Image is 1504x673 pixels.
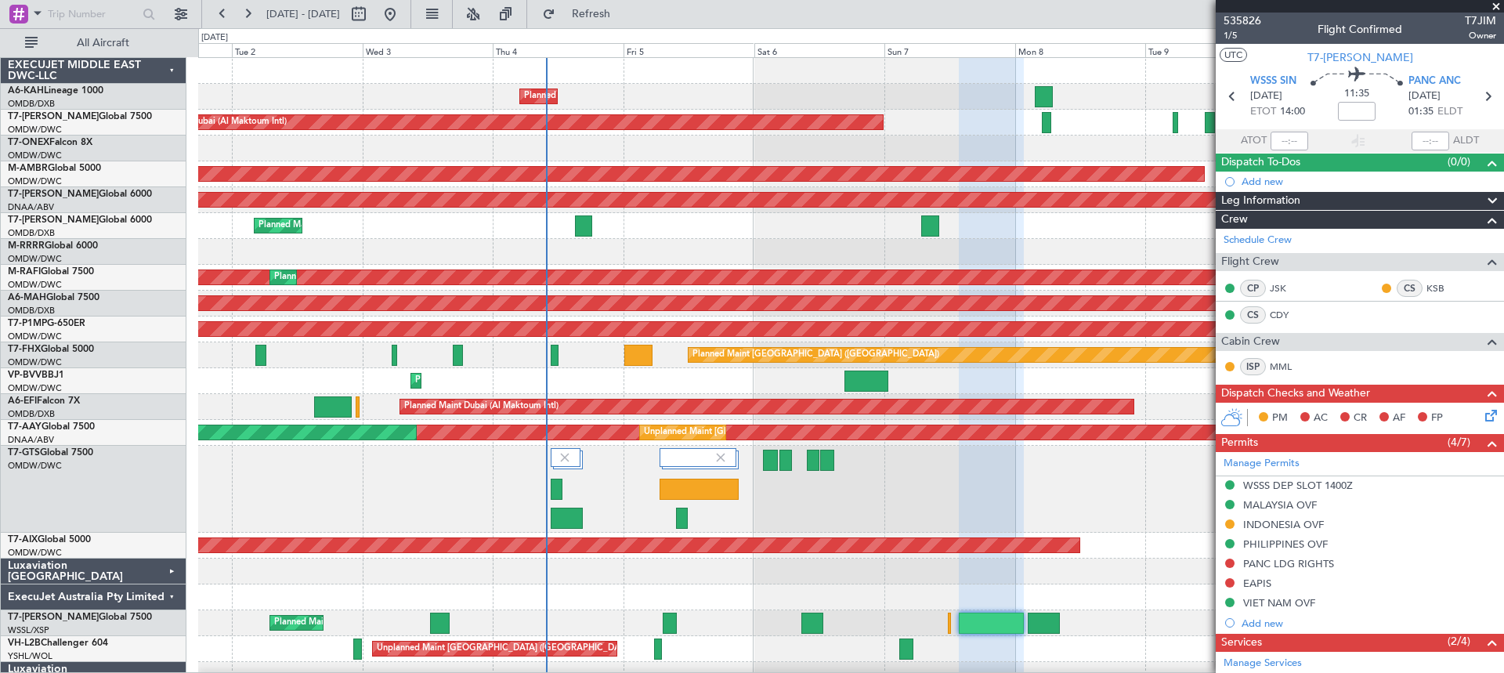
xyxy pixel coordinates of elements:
div: Sat 6 [754,43,885,57]
span: ETOT [1250,104,1276,120]
span: Dispatch Checks and Weather [1221,385,1370,403]
a: A6-MAHGlobal 7500 [8,293,99,302]
span: ALDT [1453,133,1479,149]
div: Mon 8 [1015,43,1146,57]
span: VH-L2B [8,639,41,648]
a: OMDW/DWC [8,547,62,559]
span: CR [1354,411,1367,426]
a: T7-AIXGlobal 5000 [8,535,91,545]
a: OMDW/DWC [8,460,62,472]
a: OMDW/DWC [8,331,62,342]
a: CDY [1270,308,1305,322]
div: Sun 7 [884,43,1015,57]
a: A6-KAHLineage 1000 [8,86,103,96]
a: T7-[PERSON_NAME]Global 7500 [8,613,152,622]
div: PANC LDG RIGHTS [1243,557,1334,570]
div: Planned Maint Dubai (Al Maktoum Intl) [274,266,428,289]
div: EAPIS [1243,577,1271,590]
input: --:-- [1271,132,1308,150]
span: T7-AIX [8,535,38,545]
div: CS [1397,280,1423,297]
div: Planned Maint Dubai (Al Maktoum Intl) [404,395,559,418]
span: M-RAFI [8,267,41,277]
a: OMDW/DWC [8,279,62,291]
a: VP-BVVBBJ1 [8,371,64,380]
span: M-RRRR [8,241,45,251]
span: T7-[PERSON_NAME] [1307,49,1413,66]
span: Services [1221,634,1262,652]
div: VIET NAM OVF [1243,596,1315,610]
div: Flight Confirmed [1318,21,1402,38]
a: WSSL/XSP [8,624,49,636]
a: Manage Permits [1224,456,1300,472]
div: INDONESIA OVF [1243,518,1324,531]
span: M-AMBR [8,164,48,173]
a: YSHL/WOL [8,650,52,662]
span: Owner [1465,29,1496,42]
a: OMDW/DWC [8,175,62,187]
span: AC [1314,411,1328,426]
a: T7-ONEXFalcon 8X [8,138,92,147]
div: Wed 3 [363,43,493,57]
button: Refresh [535,2,629,27]
span: Dispatch To-Dos [1221,154,1300,172]
a: T7-GTSGlobal 7500 [8,448,93,458]
span: (2/4) [1448,633,1470,649]
span: 11:35 [1344,86,1369,102]
button: All Aircraft [17,31,170,56]
span: A6-MAH [8,293,46,302]
span: 01:35 [1408,104,1433,120]
span: 14:00 [1280,104,1305,120]
span: A6-KAH [8,86,44,96]
span: WSSS SIN [1250,74,1296,89]
a: Schedule Crew [1224,233,1292,248]
a: A6-EFIFalcon 7X [8,396,80,406]
span: Flight Crew [1221,253,1279,271]
a: M-RAFIGlobal 7500 [8,267,94,277]
span: VP-BVV [8,371,42,380]
span: T7-[PERSON_NAME] [8,190,99,199]
span: (4/7) [1448,434,1470,450]
span: ELDT [1437,104,1462,120]
a: OMDW/DWC [8,150,62,161]
a: M-RRRRGlobal 6000 [8,241,98,251]
a: OMDB/DXB [8,98,55,110]
span: T7-GTS [8,448,40,458]
span: T7-[PERSON_NAME] [8,112,99,121]
div: Add new [1242,175,1496,188]
span: AF [1393,411,1405,426]
span: FP [1431,411,1443,426]
a: T7-AAYGlobal 7500 [8,422,95,432]
span: T7-ONEX [8,138,49,147]
div: Thu 4 [493,43,624,57]
span: T7-[PERSON_NAME] [8,215,99,225]
div: WSSS DEP SLOT 1400Z [1243,479,1353,492]
div: Tue 2 [232,43,363,57]
div: CS [1240,306,1266,324]
span: 535826 [1224,13,1261,29]
span: Crew [1221,211,1248,229]
div: Planned Maint Dubai (Al Maktoum Intl) [415,369,569,393]
a: DNAA/ABV [8,434,54,446]
span: Permits [1221,434,1258,452]
span: ATOT [1241,133,1267,149]
a: MML [1270,360,1305,374]
a: OMDW/DWC [8,253,62,265]
a: OMDW/DWC [8,356,62,368]
div: Planned Maint Dubai (Al Maktoum Intl) [274,611,428,635]
div: Unplanned Maint [GEOGRAPHIC_DATA] ([GEOGRAPHIC_DATA]) [377,637,634,660]
div: Tue 9 [1145,43,1276,57]
span: (0/0) [1448,154,1470,170]
img: gray-close.svg [558,450,572,465]
a: JSK [1270,281,1305,295]
span: T7-FHX [8,345,41,354]
a: T7-[PERSON_NAME]Global 7500 [8,112,152,121]
a: T7-[PERSON_NAME]Global 6000 [8,190,152,199]
span: T7JIM [1465,13,1496,29]
a: OMDB/DXB [8,227,55,239]
a: OMDB/DXB [8,305,55,317]
a: M-AMBRGlobal 5000 [8,164,101,173]
span: T7-[PERSON_NAME] [8,613,99,622]
span: [DATE] [1250,89,1282,104]
div: Planned Maint Dubai (Al Maktoum Intl) [524,85,678,108]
